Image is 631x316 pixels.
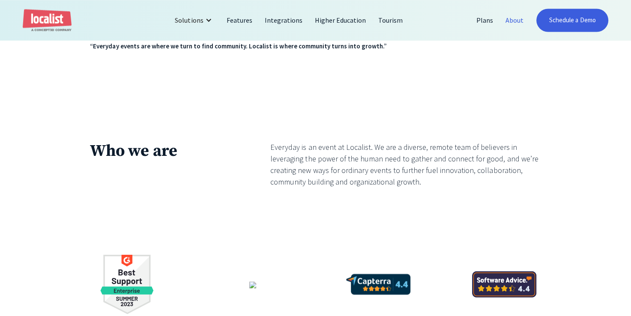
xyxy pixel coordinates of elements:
div: Solutions [168,10,220,30]
a: About [499,10,530,30]
a: Integrations [259,10,309,30]
a: Plans [470,10,499,30]
a: Tourism [372,10,409,30]
div: Solutions [175,15,203,25]
h1: Who we are [90,141,225,161]
a: Schedule a Demo [536,9,608,32]
div: Everyday is an event at Localist. We are a diverse, remote team of believers in leveraging the po... [270,141,541,187]
img: 5e0805298112e4ae12bf289cf97c8274.png [346,274,410,295]
div: “Everyday events are where we turn to find community. Localist is where community turns into grow... [90,42,387,51]
img: localist-application [249,281,256,288]
a: home [23,9,72,32]
img: 90e18d39-f27f-4518-8dc3-a8d500a834db [472,271,536,297]
a: Higher Education [309,10,372,30]
a: Features [221,10,259,30]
